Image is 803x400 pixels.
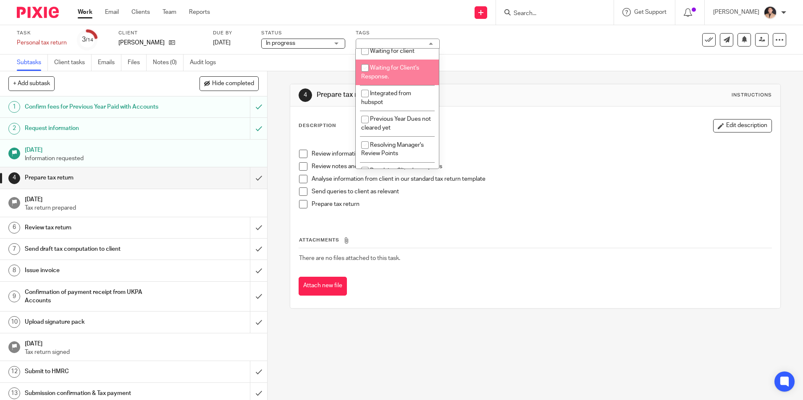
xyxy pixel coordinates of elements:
label: Client [118,30,202,36]
a: Email [105,8,119,16]
div: 3 [82,35,93,44]
p: [PERSON_NAME] [713,8,759,16]
div: 1 [8,101,20,113]
span: Waiting for Client's Response. [361,65,419,80]
a: Files [128,55,147,71]
button: Hide completed [199,76,259,91]
span: Waiting for client [370,48,415,54]
h1: Upload signature pack [25,316,169,328]
span: Hide completed [212,81,254,87]
h1: Submission confirmation & Tax payment [25,387,169,400]
h1: Send draft tax computation to client [25,243,169,255]
button: + Add subtask [8,76,55,91]
div: Instructions [732,92,772,99]
h1: Confirm fees for Previous Year Paid with Accounts [25,101,169,113]
div: 4 [299,88,312,102]
span: Get Support [634,9,667,15]
div: 2 [8,123,20,135]
p: Analyse information from client in our standard tax return template [312,175,771,183]
div: 10 [8,316,20,328]
a: Audit logs [190,55,222,71]
p: Information requested [25,154,259,163]
a: Client tasks [54,55,92,71]
h1: [DATE] [25,338,259,348]
a: Clients [131,8,150,16]
p: Review information sent by client [312,150,771,158]
h1: Submit to HMRC [25,365,169,378]
h1: [DATE] [25,144,259,154]
span: Resolving Manager's Review Points [361,142,424,157]
p: Tax return signed [25,348,259,356]
div: 9 [8,291,20,302]
div: 7 [8,243,20,255]
div: 4 [8,172,20,184]
label: Status [261,30,345,36]
a: Work [78,8,92,16]
p: [PERSON_NAME] [118,39,165,47]
h1: Prepare tax return [317,91,553,99]
h1: [DATE] [25,193,259,204]
p: Review notes and submission from previous years [312,162,771,171]
div: 8 [8,265,20,276]
span: Attachments [299,238,339,242]
a: Team [163,8,176,16]
p: Prepare tax return [312,200,771,208]
button: Edit description [713,119,772,132]
label: Tags [356,30,440,36]
img: Nikhil%20(2).jpg [764,6,777,19]
span: In progress [266,40,295,46]
h1: Prepare tax return [25,171,169,184]
a: Emails [98,55,121,71]
button: Attach new file [299,277,347,296]
label: Due by [213,30,251,36]
p: Tax return prepared [25,204,259,212]
small: /14 [86,38,93,42]
span: Resolving Client's Queries [361,168,416,182]
input: Search [513,10,588,18]
label: Task [17,30,67,36]
a: Reports [189,8,210,16]
a: Subtasks [17,55,48,71]
span: There are no files attached to this task. [299,255,400,261]
div: 13 [8,387,20,399]
a: Notes (0) [153,55,184,71]
div: 12 [8,366,20,378]
img: Pixie [17,7,59,18]
p: Description [299,122,336,129]
div: Personal tax return [17,39,67,47]
span: Previous Year Dues not cleared yet [361,116,431,131]
h1: Review tax return [25,221,169,234]
span: Integrated from hubspot [361,91,411,105]
h1: Request information [25,122,169,135]
p: Send queries to client as relevant [312,187,771,196]
div: 6 [8,222,20,234]
h1: Confirmation of payment receipt from UKPA Accounts [25,286,169,307]
h1: Issue invoice [25,264,169,277]
span: [DATE] [213,40,231,46]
